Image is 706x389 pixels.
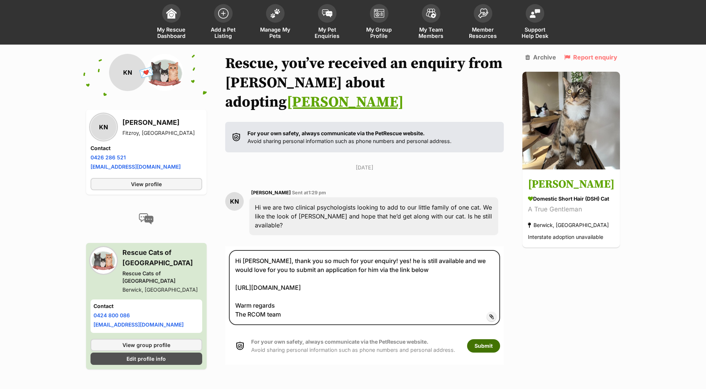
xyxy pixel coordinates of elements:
[251,338,428,345] strong: For your own safety, always communicate via the PetRescue website.
[146,54,183,91] img: Rescue Cats of Melbourne profile pic
[426,9,436,18] img: team-members-icon-5396bd8760b3fe7c0b43da4ab00e1e3bb1a5d9ba89233759b79545d2d3fc5d0d.svg
[122,129,195,137] div: Fitzroy, [GEOGRAPHIC_DATA]
[91,247,116,273] img: Rescue Cats of Melbourne profile pic
[301,0,353,45] a: My Pet Enquiries
[522,72,620,169] img: Bramble
[528,220,609,230] div: Berwick, [GEOGRAPHIC_DATA]
[207,26,240,39] span: Add a Pet Listing
[138,65,155,81] span: 💌
[249,0,301,45] a: Manage My Pets
[528,234,603,240] span: Interstate adoption unavailable
[93,321,184,328] a: [EMAIL_ADDRESS][DOMAIN_NAME]
[308,190,326,195] span: 1:29 pm
[311,26,344,39] span: My Pet Enquiries
[457,0,509,45] a: Member Resources
[466,26,500,39] span: Member Resources
[247,129,451,145] p: Avoid sharing personal information such as phone numbers and personal address.
[91,154,126,161] a: 0426 286 521
[414,26,448,39] span: My Team Members
[518,26,552,39] span: Support Help Desk
[509,0,561,45] a: Support Help Desk
[528,205,614,215] div: A True Gentleman
[247,130,425,136] strong: For your own safety, always communicate via the PetRescue website.
[225,163,504,171] p: [DATE]
[251,190,291,195] span: [PERSON_NAME]
[528,176,614,193] h3: [PERSON_NAME]
[91,178,203,190] a: View profile
[127,355,166,363] span: Edit profile info
[91,114,116,140] div: KN
[259,26,292,39] span: Manage My Pets
[467,339,500,353] button: Submit
[122,247,203,268] h3: Rescue Cats of [GEOGRAPHIC_DATA]
[249,197,498,235] div: Hi we are two clinical psychologists looking to add to our little family of one cat. We like the ...
[218,8,229,19] img: add-pet-listing-icon-0afa8454b4691262ce3f59096e99ab1cd57d4a30225e0717b998d2c9b9846f56.svg
[225,54,504,112] h1: Rescue, you’ve received an enquiry from [PERSON_NAME] about adopting
[155,26,188,39] span: My Rescue Dashboard
[225,192,244,211] div: KN
[405,0,457,45] a: My Team Members
[478,8,488,18] img: member-resources-icon-8e73f808a243e03378d46382f2149f9095a855e16c252ad45f914b54edf8863c.svg
[528,195,614,203] div: Domestic Short Hair (DSH) Cat
[91,353,203,365] a: Edit profile info
[122,341,170,349] span: View group profile
[530,9,540,18] img: help-desk-icon-fdf02630f3aa405de69fd3d07c3f3aa587a6932b1a1747fa1d2bba05be0121f9.svg
[374,9,384,18] img: group-profile-icon-3fa3cf56718a62981997c0bc7e787c4b2cf8bcc04b72c1350f741eb67cf2f40e.svg
[270,9,280,18] img: manage-my-pets-icon-02211641906a0b7f246fdf0571729dbe1e7629f14944591b6c1af311fb30b64b.svg
[131,180,162,188] span: View profile
[362,26,396,39] span: My Group Profile
[122,270,203,285] div: Rescue Cats of [GEOGRAPHIC_DATA]
[322,9,332,17] img: pet-enquiries-icon-7e3ad2cf08bfb03b45e93fb7055b45f3efa6380592205ae92323e6603595dc1f.svg
[287,93,404,111] a: [PERSON_NAME]
[353,0,405,45] a: My Group Profile
[251,338,455,354] p: Avoid sharing personal information such as phone numbers and personal address.
[93,312,130,318] a: 0424 800 086
[91,163,181,170] a: [EMAIL_ADDRESS][DOMAIN_NAME]
[522,171,620,248] a: [PERSON_NAME] Domestic Short Hair (DSH) Cat A True Gentleman Berwick, [GEOGRAPHIC_DATA] Interstat...
[145,0,197,45] a: My Rescue Dashboard
[122,117,195,128] h3: [PERSON_NAME]
[91,339,203,351] a: View group profile
[93,302,200,310] h4: Contact
[564,54,617,61] a: Report enquiry
[122,286,203,294] div: Berwick, [GEOGRAPHIC_DATA]
[166,8,177,19] img: dashboard-icon-eb2f2d2d3e046f16d808141f083e7271f6b2e854fb5c12c21221c1fb7104beca.svg
[109,54,146,91] div: KN
[91,145,203,152] h4: Contact
[525,54,556,61] a: Archive
[139,213,154,224] img: conversation-icon-4a6f8262b818ee0b60e3300018af0b2d0b884aa5de6e9bcb8d3d4eeb1a70a7c4.svg
[292,190,326,195] span: Sent at
[197,0,249,45] a: Add a Pet Listing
